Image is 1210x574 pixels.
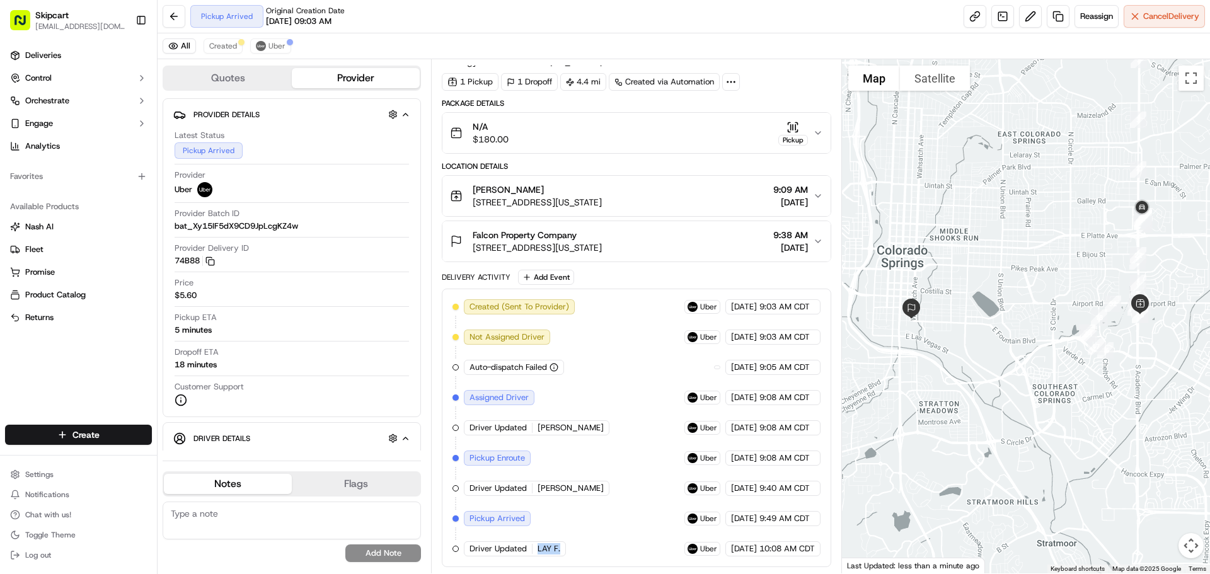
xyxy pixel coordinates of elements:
span: 9:49 AM CDT [759,513,810,524]
span: Skipcart [35,9,69,21]
span: Pylon [125,214,153,223]
a: Nash AI [10,221,147,232]
span: 9:05 AM CDT [759,362,810,373]
button: Toggle Theme [5,526,152,544]
span: Dropoff ETA [175,347,219,358]
span: Provider Delivery ID [175,243,249,254]
span: [DATE] [731,483,757,494]
span: 9:08 AM CDT [759,452,810,464]
span: Uber [700,423,717,433]
span: Nash AI [25,221,54,232]
a: 📗Knowledge Base [8,178,101,200]
span: [DATE] [731,513,757,524]
span: Driver Updated [470,543,527,554]
button: Provider Details [173,104,410,125]
img: uber-new-logo.jpeg [688,423,698,433]
span: Driver Updated [470,483,527,494]
button: Promise [5,262,152,282]
a: Powered byPylon [89,213,153,223]
span: Uber [700,483,717,493]
span: Uber [700,544,717,554]
span: Analytics [25,141,60,152]
a: Terms (opens in new tab) [1189,565,1206,572]
button: Chat with us! [5,506,152,524]
span: $180.00 [473,133,509,146]
div: 18 minutes [175,359,217,370]
div: We're available if you need us! [43,133,159,143]
button: Flags [292,474,420,494]
span: 9:09 AM [773,183,808,196]
a: Fleet [10,244,147,255]
a: Product Catalog [10,289,147,301]
div: 30 [1074,319,1100,346]
div: Favorites [5,166,152,187]
span: API Documentation [119,183,202,195]
span: Chat with us! [25,510,71,520]
div: 18 [1086,304,1112,331]
span: Latest Status [175,130,224,141]
button: Show satellite imagery [900,66,970,91]
button: Orchestrate [5,91,152,111]
div: 📗 [13,184,23,194]
span: Created (Sent To Provider) [470,301,569,313]
span: 9:38 AM [773,229,808,241]
span: Notifications [25,490,69,500]
div: Start new chat [43,120,207,133]
span: Deliveries [25,50,61,61]
span: Settings [25,469,54,479]
button: Notifications [5,486,152,503]
span: N/A [473,120,509,133]
span: [DATE] [731,392,757,403]
span: Not Assigned Driver [470,331,544,343]
span: Control [25,72,52,84]
button: [EMAIL_ADDRESS][DOMAIN_NAME] [35,21,125,32]
div: Location Details [442,161,831,171]
img: uber-new-logo.jpeg [688,393,698,403]
div: 8 [1125,270,1151,296]
span: Customer Support [175,381,244,393]
span: 9:03 AM CDT [759,301,810,313]
span: Reassign [1080,11,1113,22]
button: Product Catalog [5,285,152,305]
span: Cancel Delivery [1143,11,1199,22]
span: [DATE] [731,362,757,373]
span: Original Creation Date [266,6,345,16]
span: Fleet [25,244,43,255]
span: Auto-dispatch Failed [470,362,547,373]
span: Pickup Enroute [470,452,525,464]
img: uber-new-logo.jpeg [688,302,698,312]
div: 22 [1125,242,1151,268]
span: Uber [700,393,717,403]
span: Provider Details [193,110,260,120]
span: Provider Batch ID [175,208,239,219]
span: Uber [700,453,717,463]
button: Show street map [848,66,900,91]
button: Falcon Property Company[STREET_ADDRESS][US_STATE]9:38 AM[DATE] [442,221,830,261]
span: [DATE] [731,301,757,313]
span: [DATE] [731,331,757,343]
span: Driver Updated [470,422,527,433]
span: Map data ©2025 Google [1112,565,1181,572]
span: 9:40 AM CDT [759,483,810,494]
div: Pickup [778,135,808,146]
div: 6 [1124,277,1151,304]
div: 5 minutes [175,324,212,336]
div: 3 [1125,106,1151,133]
span: Pickup ETA [175,312,217,323]
button: Control [5,68,152,88]
div: 16 [1092,337,1119,364]
span: 9:08 AM CDT [759,392,810,403]
span: [DATE] [773,241,808,254]
span: Price [175,277,193,289]
img: Nash [13,13,38,38]
div: 31 [1076,321,1102,347]
div: 17 [1083,333,1109,360]
button: Reassign [1075,5,1119,28]
button: Engage [5,113,152,134]
div: 4 [1125,156,1151,183]
button: Start new chat [214,124,229,139]
span: Engage [25,118,53,129]
button: Uber [250,38,291,54]
button: Skipcart[EMAIL_ADDRESS][DOMAIN_NAME] [5,5,130,35]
